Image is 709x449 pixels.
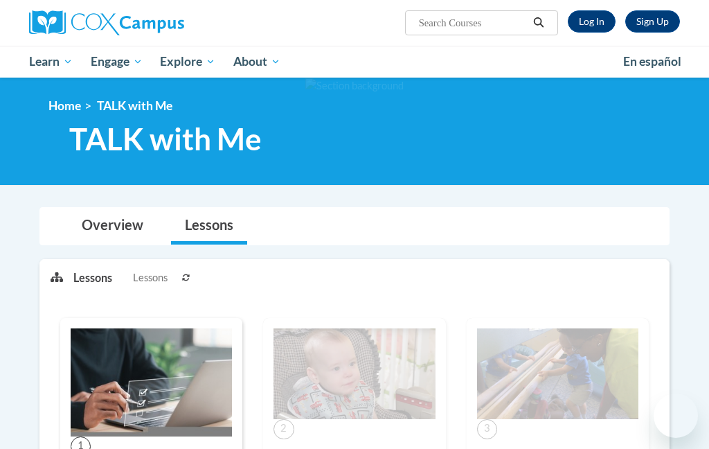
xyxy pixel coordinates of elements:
a: Lessons [171,208,247,245]
img: Course Image [477,328,638,419]
p: Lessons [73,270,112,285]
span: About [233,53,280,70]
div: Main menu [19,46,690,78]
a: About [224,46,289,78]
iframe: Button to launch messaging window [654,394,698,438]
img: Course Image [273,328,435,419]
a: Overview [68,208,157,245]
a: En español [614,47,690,76]
span: TALK with Me [69,121,262,157]
a: Explore [151,46,224,78]
img: Section background [305,78,404,94]
a: Engage [82,46,152,78]
span: 3 [477,419,497,439]
a: Learn [20,46,82,78]
a: Register [625,10,680,33]
span: Explore [160,53,215,70]
a: Home [48,98,81,113]
input: Search Courses [418,15,528,31]
span: TALK with Me [97,98,172,113]
span: Engage [91,53,143,70]
img: Cox Campus [29,10,184,35]
button: Search [528,15,549,31]
span: En español [623,54,681,69]
span: Learn [29,53,73,70]
img: Course Image [71,328,232,437]
a: Log In [568,10,616,33]
span: Lessons [133,270,168,285]
a: Cox Campus [29,10,232,35]
span: 2 [273,419,294,439]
